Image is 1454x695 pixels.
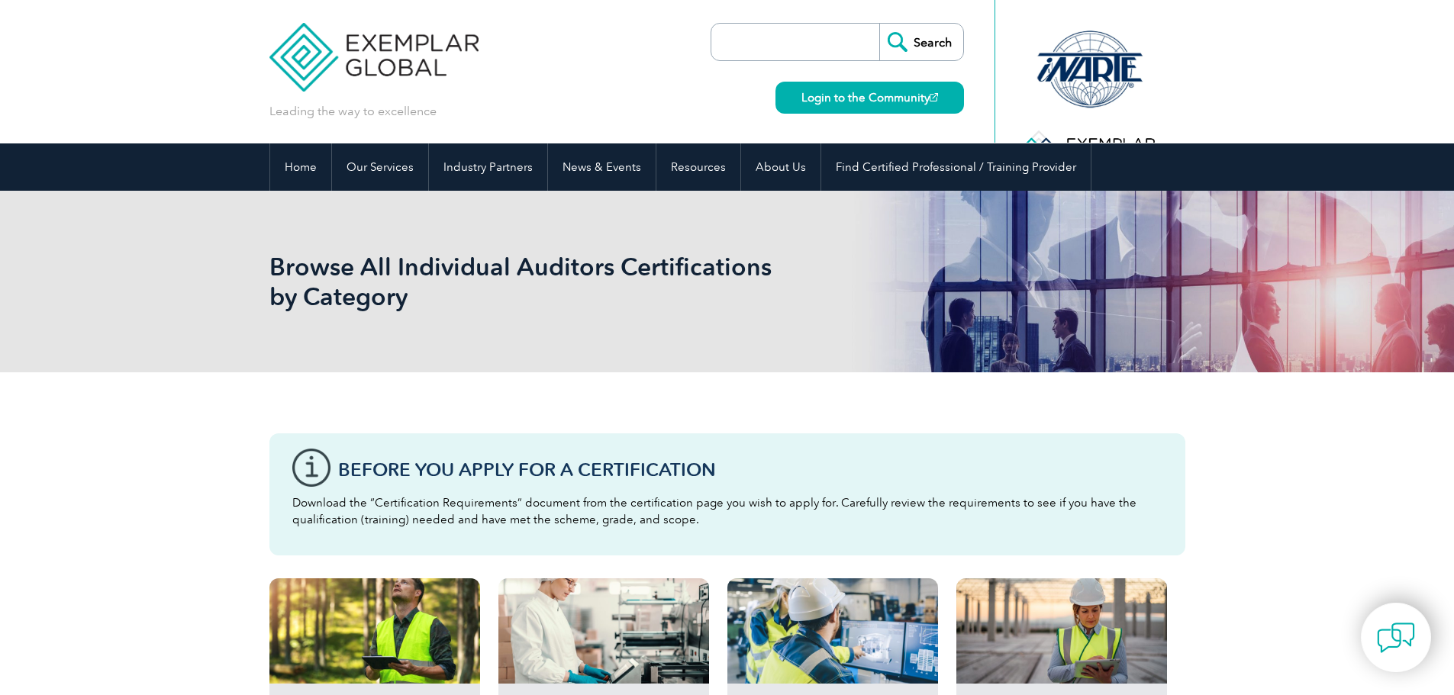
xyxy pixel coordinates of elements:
[741,143,820,191] a: About Us
[1377,619,1415,657] img: contact-chat.png
[548,143,656,191] a: News & Events
[879,24,963,60] input: Search
[332,143,428,191] a: Our Services
[269,252,856,311] h1: Browse All Individual Auditors Certifications by Category
[269,103,437,120] p: Leading the way to excellence
[292,494,1162,528] p: Download the “Certification Requirements” document from the certification page you wish to apply ...
[930,93,938,101] img: open_square.png
[270,143,331,191] a: Home
[775,82,964,114] a: Login to the Community
[429,143,547,191] a: Industry Partners
[821,143,1091,191] a: Find Certified Professional / Training Provider
[338,460,1162,479] h3: Before You Apply For a Certification
[656,143,740,191] a: Resources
